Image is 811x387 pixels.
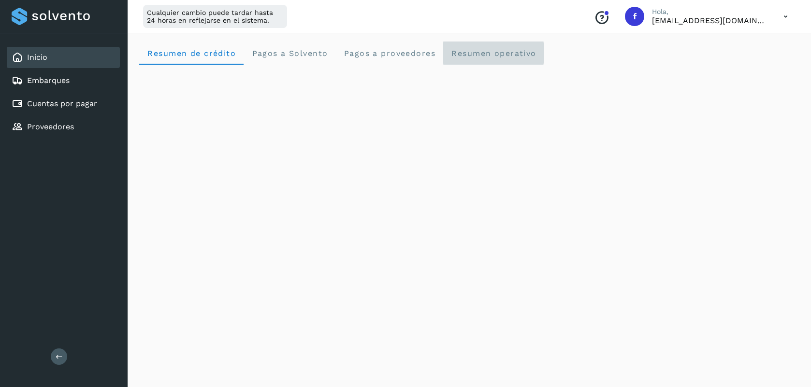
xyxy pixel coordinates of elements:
span: Resumen operativo [451,49,536,58]
a: Inicio [27,53,47,62]
a: Embarques [27,76,70,85]
p: fepadilla@niagarawater.com [652,16,768,25]
a: Proveedores [27,122,74,131]
span: Resumen de crédito [147,49,236,58]
div: Cuentas por pagar [7,93,120,114]
div: Embarques [7,70,120,91]
p: Hola, [652,8,768,16]
span: Pagos a proveedores [343,49,435,58]
div: Proveedores [7,116,120,138]
a: Cuentas por pagar [27,99,97,108]
div: Inicio [7,47,120,68]
span: Pagos a Solvento [251,49,328,58]
div: Cualquier cambio puede tardar hasta 24 horas en reflejarse en el sistema. [143,5,287,28]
